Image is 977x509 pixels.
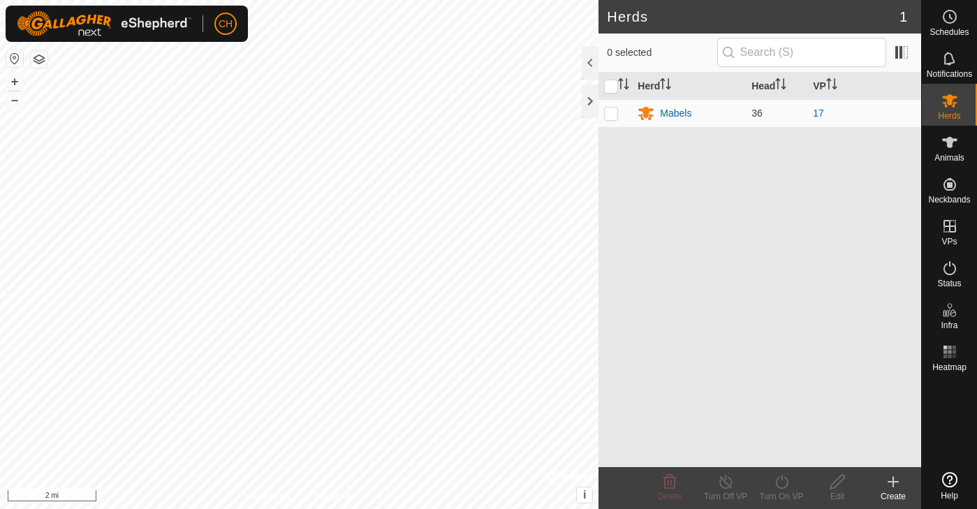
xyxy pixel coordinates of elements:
a: 17 [813,108,824,119]
span: Animals [934,154,964,162]
a: Privacy Policy [244,491,297,503]
span: 1 [899,6,907,27]
span: Delete [658,492,682,501]
p-sorticon: Activate to sort [660,80,671,91]
button: Map Layers [31,51,47,68]
span: Neckbands [928,196,970,204]
th: VP [807,73,921,100]
span: 0 selected [607,45,717,60]
th: Head [746,73,807,100]
img: Gallagher Logo [17,11,191,36]
span: Schedules [930,28,969,36]
span: i [583,489,586,501]
div: Edit [809,490,865,503]
input: Search (S) [717,38,886,67]
a: Contact Us [313,491,354,503]
th: Herd [632,73,746,100]
button: + [6,73,23,90]
button: i [577,487,592,503]
span: CH [219,17,233,31]
a: Help [922,466,977,506]
span: Infra [941,321,957,330]
p-sorticon: Activate to sort [826,80,837,91]
h2: Herds [607,8,899,25]
button: – [6,91,23,108]
button: Reset Map [6,50,23,67]
span: Heatmap [932,363,967,371]
div: Mabels [660,106,691,121]
div: Turn On VP [754,490,809,503]
p-sorticon: Activate to sort [618,80,629,91]
span: Herds [938,112,960,120]
div: Turn Off VP [698,490,754,503]
span: Notifications [927,70,972,78]
div: Create [865,490,921,503]
span: 36 [751,108,763,119]
span: Status [937,279,961,288]
p-sorticon: Activate to sort [775,80,786,91]
span: Help [941,492,958,500]
span: VPs [941,237,957,246]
